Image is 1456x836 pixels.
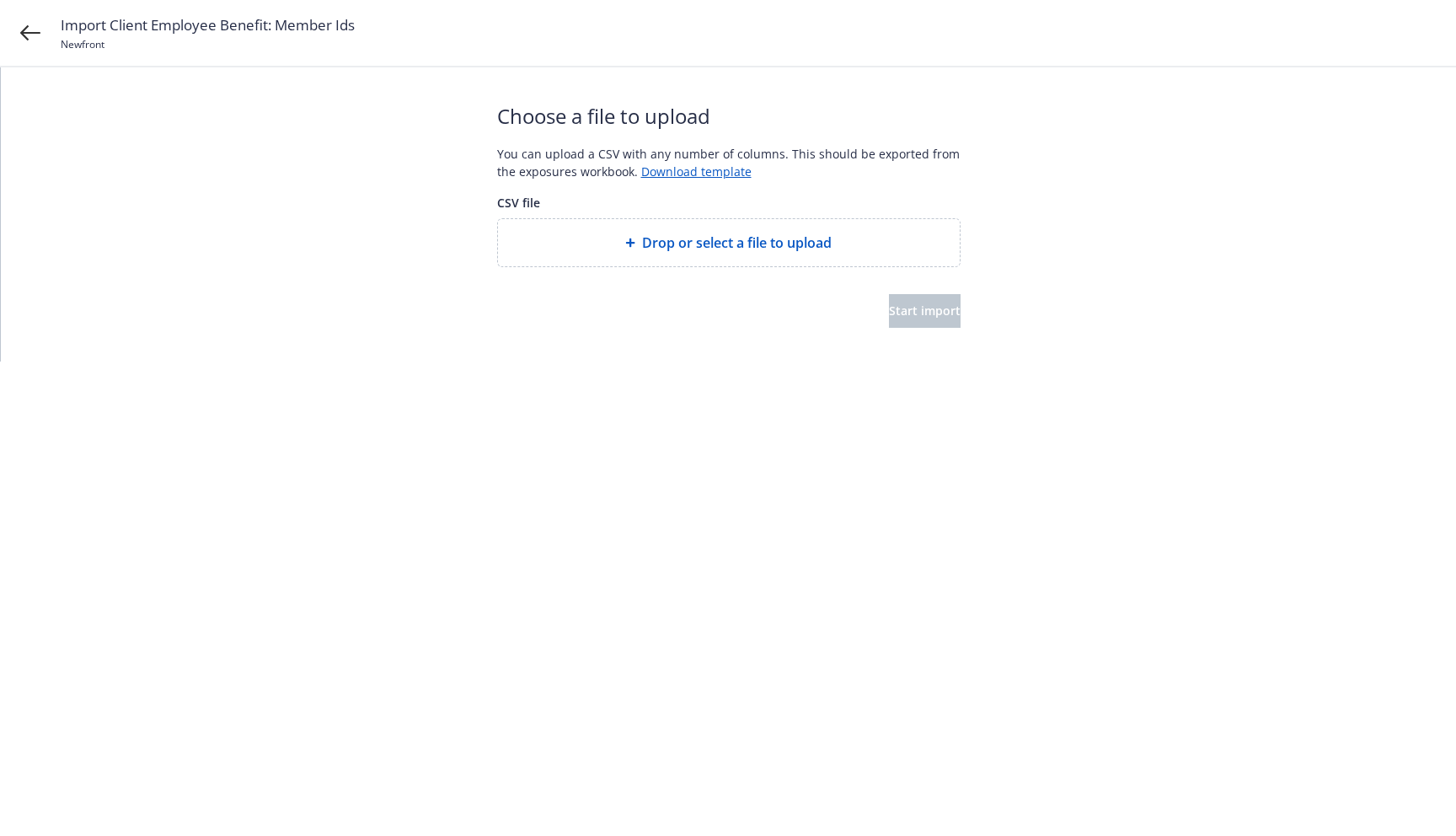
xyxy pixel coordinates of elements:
[641,163,752,180] a: Download template
[497,145,961,180] div: You can upload a CSV with any number of columns. This should be exported from the exposures workb...
[642,233,832,253] span: Drop or select a file to upload
[497,101,961,131] span: Choose a file to upload
[889,294,961,328] button: Start import
[61,14,355,36] span: Import Client Employee Benefit: Member Ids
[497,194,961,212] span: CSV file
[61,37,104,51] span: Newfront
[889,303,961,319] span: Start import
[497,218,961,267] div: Drop or select a file to upload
